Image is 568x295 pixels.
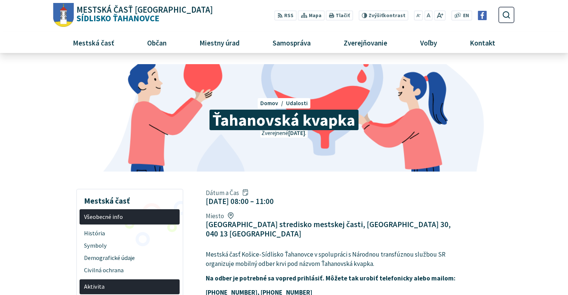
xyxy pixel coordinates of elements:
a: Mapa [298,10,325,21]
span: Sídlisko Ťahanovce [74,6,213,23]
span: Mapa [309,12,322,20]
strong: Na odber je potrebné sa vopred prihlásiť. Môžete tak urobiť telefonicky alebo mailom: [206,274,456,282]
a: Občan [133,32,180,53]
span: História [84,227,176,239]
a: Kontakt [456,32,509,53]
p: Zverejnené . [260,129,307,138]
a: Voľby [407,32,451,53]
span: Dátum a Čas [206,189,274,197]
h3: Mestská časť [80,191,180,207]
span: Miestny úrad [196,32,242,53]
a: Zverejňovanie [330,32,401,53]
button: Nastaviť pôvodnú veľkosť písma [424,10,432,21]
a: Civilná ochrana [80,264,180,276]
a: Aktivita [80,279,180,295]
span: RSS [284,12,294,20]
button: Zmenšiť veľkosť písma [414,10,423,21]
a: Logo Sídlisko Ťahanovce, prejsť na domovskú stránku. [53,3,213,27]
a: Všeobecné info [80,209,180,225]
a: Demografické údaje [80,252,180,264]
span: EN [463,12,469,20]
span: Mestská časť [GEOGRAPHIC_DATA] [77,6,213,14]
figcaption: [DATE] 08:00 – 11:00 [206,197,274,206]
a: Miestny úrad [186,32,253,53]
a: Symboly [80,239,180,252]
span: Demografické údaje [84,252,176,264]
span: Domov [260,100,278,107]
span: Všeobecné info [84,211,176,223]
span: Ťahanovská kvapka [209,110,359,130]
span: Zverejňovanie [341,32,390,53]
span: Občan [144,32,169,53]
span: Miesto [206,212,458,220]
span: kontrast [369,13,406,19]
span: Samospráva [270,32,313,53]
span: Kontakt [467,32,498,53]
a: Udalosti [286,100,308,107]
span: Aktivita [84,281,176,293]
a: Samospráva [259,32,325,53]
span: Tlačiť [336,13,350,19]
span: Symboly [84,239,176,252]
figcaption: [GEOGRAPHIC_DATA] stredisko mestskej časti, [GEOGRAPHIC_DATA] 30, 040 13 [GEOGRAPHIC_DATA] [206,220,458,238]
a: EN [461,12,471,20]
a: RSS [274,10,297,21]
button: Zvýšiťkontrast [359,10,408,21]
span: Civilná ochrana [84,264,176,276]
span: Mestská časť [70,32,117,53]
button: Tlačiť [326,10,353,21]
span: Voľby [418,32,440,53]
a: Mestská časť [59,32,128,53]
img: Prejsť na domovskú stránku [53,3,74,27]
a: História [80,227,180,239]
span: Zvýšiť [369,12,383,19]
a: Domov [260,100,286,107]
button: Zväčšiť veľkosť písma [434,10,446,21]
img: Prejsť na Facebook stránku [478,11,487,20]
span: [DATE] [288,129,305,136]
p: Mestská časť Košice-Sídlisko Ťahanovce v spolupráci s Národnou transfúznou službou SR organizuje ... [206,250,458,269]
